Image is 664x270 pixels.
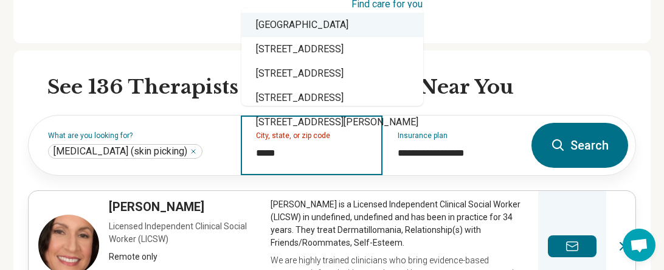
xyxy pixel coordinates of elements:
div: [STREET_ADDRESS] [241,37,423,61]
div: [STREET_ADDRESS] [241,86,423,110]
span: [MEDICAL_DATA] (skin picking) [54,145,187,157]
button: Send a message [548,235,597,257]
h2: See 136 Therapists for Skin Picking Near You [47,75,636,100]
div: [STREET_ADDRESS][PERSON_NAME] [241,110,423,134]
div: Open chat [623,229,655,261]
div: [GEOGRAPHIC_DATA] [241,13,423,37]
div: Excoriation Disorder (skin picking) [48,144,202,159]
button: Search [531,123,628,168]
div: Suggestions [241,8,423,139]
div: [STREET_ADDRESS] [241,61,423,86]
button: Excoriation Disorder (skin picking) [190,148,197,155]
label: What are you looking for? [48,132,226,139]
